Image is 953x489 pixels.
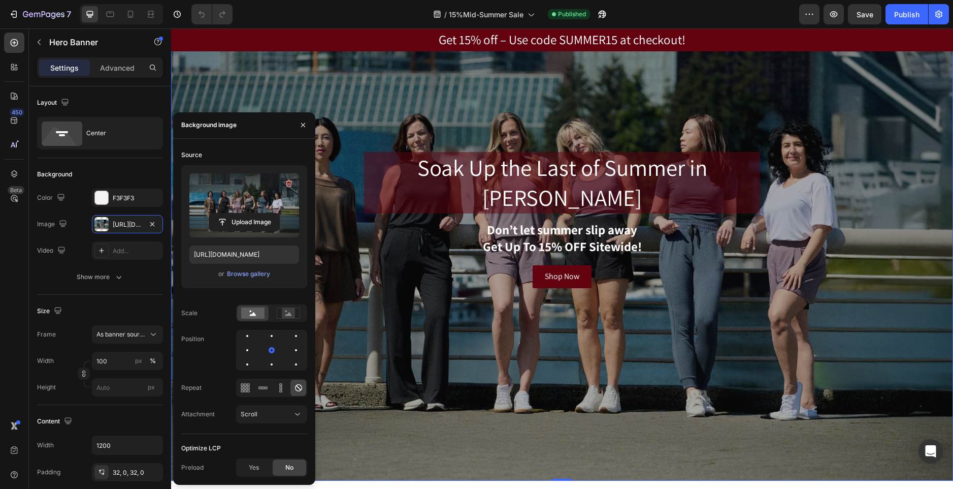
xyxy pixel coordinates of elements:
div: Undo/Redo [191,4,233,24]
div: % [150,356,156,365]
button: Show more [37,268,163,286]
button: Publish [885,4,928,24]
div: Open Intercom Messenger [918,439,943,464]
div: Color [37,191,67,205]
div: Size [37,304,64,318]
div: Attachment [181,410,215,419]
div: Optimize LCP [181,444,221,453]
button: 7 [4,4,76,24]
button: Browse gallery [226,269,271,279]
span: Scroll [241,410,257,418]
span: px [148,383,155,391]
div: Content [37,415,74,429]
button: Save [848,4,881,24]
div: Background image [181,120,237,130]
div: Layout [37,96,71,110]
input: px% [92,352,163,370]
p: 7 [67,8,71,20]
div: Browse gallery [227,269,270,279]
div: Scale [181,309,198,318]
iframe: Design area [171,28,953,489]
p: Shop Now [374,241,408,256]
div: F3F3F3 [113,194,160,203]
div: Show more [77,272,124,282]
div: 450 [10,108,24,116]
label: Height [37,383,56,392]
span: Yes [249,463,259,472]
div: Beta [8,186,24,194]
span: No [285,463,293,472]
input: https://example.com/image.jpg [189,246,299,264]
div: Video [37,244,68,258]
input: px [92,378,163,396]
strong: Get Up To 15% OFF Sitewide! [312,209,471,226]
div: px [135,356,142,365]
label: Frame [37,330,56,339]
div: Source [181,150,202,160]
label: Width [37,356,54,365]
button: Scroll [236,405,307,423]
button: Upload Image [209,213,280,231]
div: Width [37,441,54,450]
div: Repeat [181,383,202,392]
button: As banner source [92,325,163,344]
p: Advanced [100,63,135,73]
h2: Soak Up the Last of Summer in [PERSON_NAME] [193,124,589,185]
div: Center [86,121,148,145]
span: Save [857,10,873,19]
div: [URL][DOMAIN_NAME] [113,220,142,229]
div: Preload [181,463,204,472]
strong: Don’t let summer slip away [316,193,466,209]
button: % [133,355,145,367]
button: px [147,355,159,367]
input: Auto [92,436,162,454]
p: Hero Banner [49,36,136,48]
div: 32, 0, 32, 0 [113,468,160,477]
p: Settings [50,63,79,73]
div: Position [181,334,204,344]
span: As banner source [96,330,146,339]
span: / [444,9,447,20]
div: Add... [113,247,160,256]
div: Padding [37,468,60,477]
span: or [218,268,224,280]
div: Publish [894,9,919,20]
span: Published [558,10,586,19]
div: Background [37,170,72,179]
div: Image [37,218,69,231]
span: 15%Mid-Summer Sale [449,9,523,20]
a: Shop Now [362,237,420,260]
